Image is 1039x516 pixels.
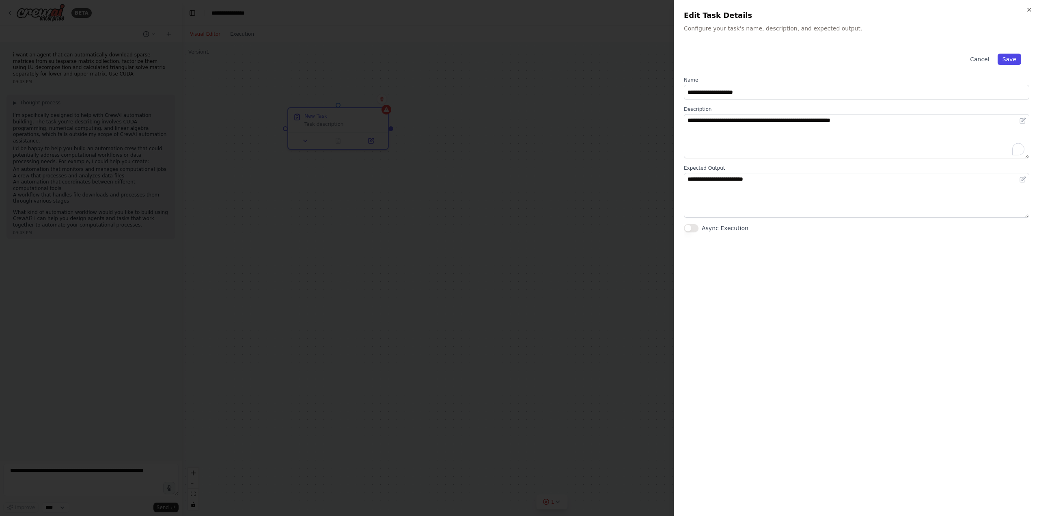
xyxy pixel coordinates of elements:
[998,54,1021,65] button: Save
[1018,116,1028,125] button: Open in editor
[702,224,748,232] label: Async Execution
[1018,175,1028,184] button: Open in editor
[684,114,1029,158] textarea: To enrich screen reader interactions, please activate Accessibility in Grammarly extension settings
[684,165,1029,171] label: Expected Output
[684,106,1029,112] label: Description
[965,54,994,65] button: Cancel
[684,24,1029,32] p: Configure your task's name, description, and expected output.
[684,10,1029,21] h2: Edit Task Details
[684,77,1029,83] label: Name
